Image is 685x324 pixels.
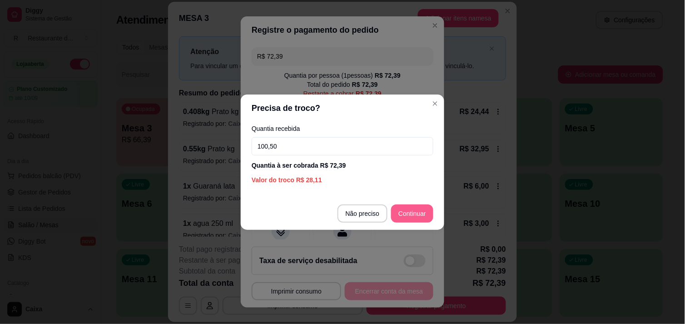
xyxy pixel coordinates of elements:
[391,204,433,223] button: Continuar
[252,175,433,184] div: Valor do troco R$ 28,11
[252,125,433,132] label: Quantia recebida
[428,96,442,111] button: Close
[241,95,444,122] header: Precisa de troco?
[338,204,388,223] button: Não preciso
[252,161,433,170] div: Quantia à ser cobrada R$ 72,39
